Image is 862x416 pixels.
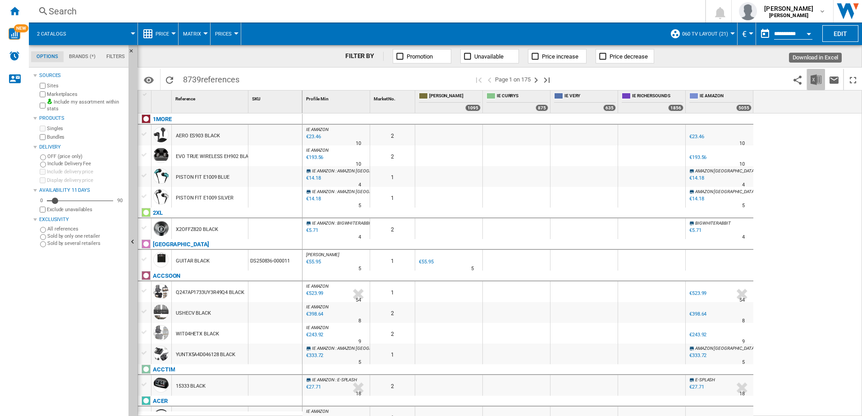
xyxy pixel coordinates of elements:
[40,227,46,233] input: All references
[304,90,370,104] div: Profile Min Sort None
[40,162,46,167] input: Include Delivery Fee
[688,132,704,141] div: €23.46
[176,303,211,324] div: USHECV BLACK
[844,69,862,90] button: Maximize
[370,166,415,187] div: 1
[358,233,361,242] div: Delivery Time : 4 days
[497,93,548,100] span: IE CURRYS
[370,145,415,166] div: 2
[40,134,46,140] input: Bundles
[807,69,825,90] button: Download in Excel
[769,13,808,18] b: [PERSON_NAME]
[312,221,335,226] span: IE AMAZON
[250,90,302,104] div: SKU Sort None
[370,281,415,302] div: 1
[39,187,125,194] div: Availability 11 Days
[742,181,745,190] div: Delivery Time : 4 days
[47,99,125,113] label: Include my assortment within stats
[700,93,752,100] span: IE AMAZON
[183,23,206,45] div: Matrix
[695,346,756,351] span: AMAZON [GEOGRAPHIC_DATA]
[40,91,46,97] input: Marketplaces
[176,146,255,167] div: EVO TRUE WIRELESS EH902 BLACK
[670,23,733,45] div: 060 TV Layout (21)
[174,90,248,104] div: Reference Sort None
[738,23,756,45] md-menu: Currency
[528,49,587,63] button: Price increase
[542,53,578,60] span: Price increase
[47,196,113,205] md-slider: Availability
[407,53,433,60] span: Promotion
[176,282,244,303] div: Q247AP1733UY3R49Q4 BLACK
[739,160,745,169] div: Delivery Time : 10 days
[40,154,46,160] input: OFF (price only)
[305,153,323,162] div: Last updated : Sunday, 5 October 2025 22:24
[47,226,125,232] label: All references
[682,23,733,45] button: 060 TV Layout (21)
[140,72,158,88] button: Options
[358,201,361,210] div: Delivery Time : 5 days
[742,317,745,326] div: Delivery Time : 8 days
[156,31,169,37] span: Price
[372,90,415,104] div: Sort None
[156,23,174,45] button: Price
[358,264,361,273] div: Delivery Time : 5 days
[9,50,20,61] img: alerts-logo.svg
[47,233,125,240] label: Sold by only one retailer
[474,53,504,60] span: Unavailable
[174,90,248,104] div: Sort None
[689,196,704,202] div: €14.18
[801,24,817,41] button: Open calendar
[201,75,239,84] span: references
[306,409,329,414] span: IE AMAZON
[473,69,484,90] button: First page
[417,90,482,113] div: [PERSON_NAME] 1095 offers sold by IE HARVEY NORMAN
[688,310,706,319] div: €398.64
[419,259,433,265] div: €55.95
[305,174,321,183] div: Last updated : Sunday, 5 October 2025 22:18
[40,169,46,175] input: Include delivery price
[306,252,339,257] span: [PERSON_NAME]
[39,115,125,122] div: Products
[250,90,302,104] div: Sort None
[176,126,220,146] div: AERO ES903 BLACK
[742,358,745,367] div: Delivery Time : 5 days
[370,302,415,323] div: 2
[47,240,125,247] label: Sold by several retailers
[695,189,756,194] span: AMAZON [GEOGRAPHIC_DATA]
[742,23,751,45] button: €
[153,90,171,104] div: Sort None
[305,383,321,392] div: Last updated : Sunday, 5 October 2025 22:09
[356,160,361,169] div: Delivery Time : 10 days
[695,168,756,173] span: AMAZON [GEOGRAPHIC_DATA]
[552,90,618,113] div: IE VERY 635 offers sold by IE VERY
[620,90,685,113] div: IE RICHERSOUNDS 1856 offers sold by IE RICHERSOUNDS
[312,168,335,173] span: IE AMAZON
[465,104,481,111] div: 1095 offers sold by IE HARVEY NORMAN
[14,24,28,32] span: NEW
[40,207,46,213] input: Display delivery price
[358,317,361,326] div: Delivery Time : 8 days
[610,53,648,60] span: Price decrease
[688,351,706,360] div: €333.72
[306,148,329,153] span: IE AMAZON
[38,197,45,204] div: 0
[183,31,201,37] span: Matrix
[739,139,745,148] div: Delivery Time : 10 days
[176,219,218,240] div: X2OFFZ820 BLACK
[417,258,433,267] div: €55.95
[47,206,125,213] label: Exclude unavailables
[306,284,329,289] span: IE AMAZON
[811,74,821,85] img: excel-24x24.png
[153,239,209,250] div: Click to filter on that brand
[695,221,731,226] span: BIGWHITERABBIT
[153,271,180,281] div: Click to filter on that brand
[689,290,706,296] div: €523.99
[742,337,745,346] div: Delivery Time : 9 days
[739,389,745,398] div: Delivery Time : 18 days
[603,104,616,111] div: 635 offers sold by IE VERY
[370,250,415,271] div: 1
[689,311,706,317] div: €398.64
[215,31,232,37] span: Prices
[47,134,125,140] label: Bundles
